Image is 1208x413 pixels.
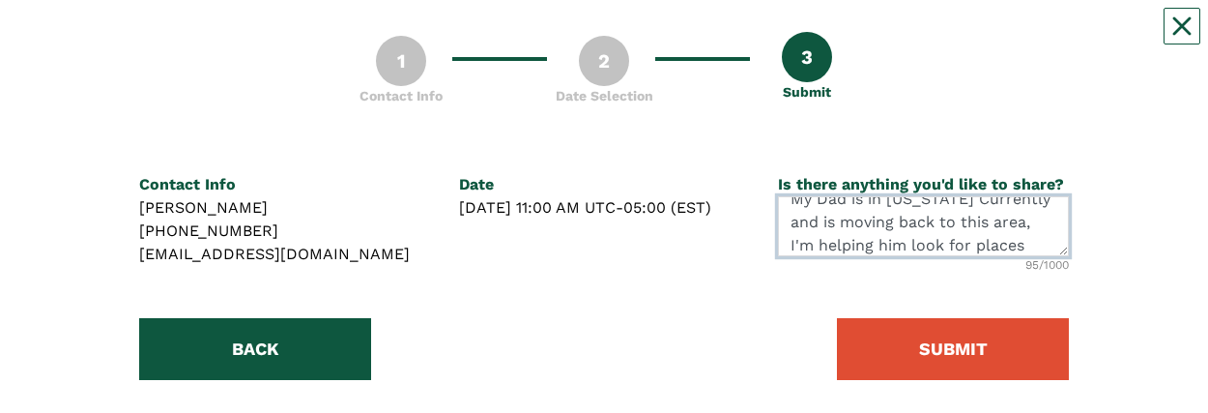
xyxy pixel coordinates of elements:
div: Submit [783,82,831,103]
div: 3 [782,32,832,82]
div: [EMAIL_ADDRESS][DOMAIN_NAME] [139,243,430,266]
div: [PHONE_NUMBER] [139,220,430,243]
textarea: My Dad is in [US_STATE] Currently and is moving back to this area, I'm helping him look for places [778,196,1069,256]
button: BACK [139,318,371,380]
div: [PERSON_NAME] [139,196,430,220]
span: Contact Info [139,175,236,193]
div: 1 [376,36,426,86]
span: Date [459,175,494,193]
div: Date Selection [556,86,653,106]
div: Contact Info [360,86,443,106]
div: [DATE] 11:00 AM UTC-05:00 (EST) [459,196,750,220]
span: Is there anything you'd like to share? [778,175,1064,193]
div: 2 [579,36,629,86]
button: Close [1164,8,1200,44]
button: SUBMIT [837,318,1069,380]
